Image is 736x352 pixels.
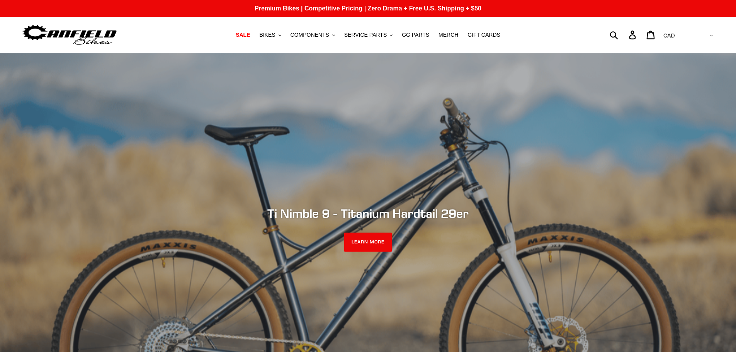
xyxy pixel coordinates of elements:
a: MERCH [435,30,462,40]
span: GIFT CARDS [467,32,500,38]
button: BIKES [255,30,285,40]
span: BIKES [259,32,275,38]
a: LEARN MORE [344,233,392,252]
span: SALE [236,32,250,38]
span: COMPONENTS [291,32,329,38]
a: GG PARTS [398,30,433,40]
a: SALE [232,30,254,40]
input: Search [614,26,634,43]
span: GG PARTS [402,32,429,38]
button: COMPONENTS [287,30,339,40]
span: SERVICE PARTS [344,32,387,38]
h2: Ti Nimble 9 - Titanium Hardtail 29er [158,206,579,221]
a: GIFT CARDS [464,30,504,40]
span: MERCH [439,32,458,38]
img: Canfield Bikes [21,23,118,47]
button: SERVICE PARTS [340,30,396,40]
